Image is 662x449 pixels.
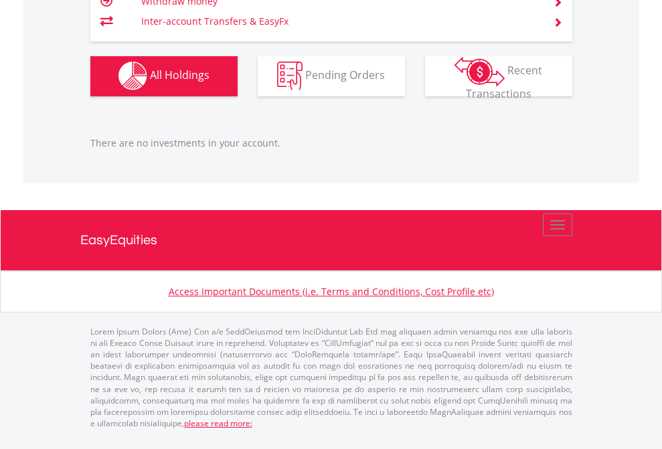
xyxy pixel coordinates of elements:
p: Lorem Ipsum Dolors (Ame) Con a/e SeddOeiusmod tem InciDiduntut Lab Etd mag aliquaen admin veniamq... [90,326,572,429]
a: EasyEquities [80,210,582,270]
a: Access Important Documents (i.e. Terms and Conditions, Cost Profile etc) [169,285,494,298]
span: Recent Transactions [466,63,543,101]
td: Inter-account Transfers & EasyFx [141,11,537,31]
span: All Holdings [150,68,210,82]
button: Pending Orders [258,56,405,96]
p: There are no investments in your account. [90,137,572,150]
img: transactions-zar-wht.png [454,57,505,86]
span: Pending Orders [305,68,385,82]
img: holdings-wht.png [118,62,147,90]
a: please read more: [184,418,252,429]
button: Recent Transactions [425,56,572,96]
img: pending_instructions-wht.png [277,62,303,90]
button: All Holdings [90,56,238,96]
